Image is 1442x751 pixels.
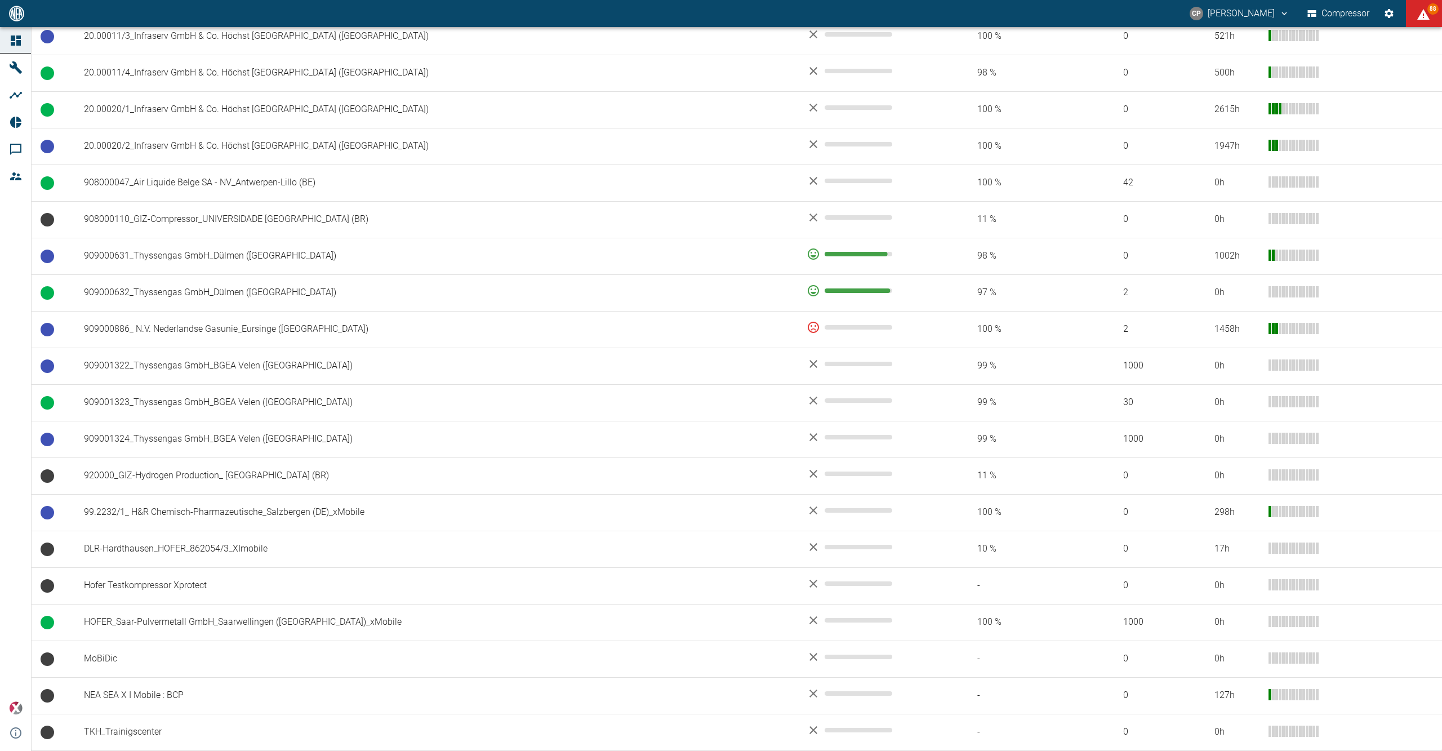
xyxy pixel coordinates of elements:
span: Keine Daten [41,652,54,666]
div: 0 % [807,321,941,334]
span: - [959,652,1087,665]
span: 100 % [959,103,1087,116]
span: Betriebsbereit [41,506,54,519]
td: TKH_Trainigscenter [75,714,798,750]
div: 0 h [1214,469,1259,482]
td: DLR-Hardthausen_HOFER_862054/3_XImobile [75,531,798,567]
span: 88 [1427,3,1439,15]
button: christoph.palm@neuman-esser.com [1188,3,1291,24]
td: 20.00020/1_Infraserv GmbH & Co. Höchst [GEOGRAPHIC_DATA] ([GEOGRAPHIC_DATA]) [75,91,798,128]
div: No data [807,64,941,78]
div: No data [807,430,941,444]
span: Keine Daten [41,579,54,593]
span: 10 % [959,543,1087,556]
span: Betriebsbereit [41,30,54,43]
span: 11 % [959,213,1087,226]
span: - [959,726,1087,739]
span: 100 % [959,176,1087,189]
div: 0 h [1214,176,1259,189]
span: - [959,689,1087,702]
button: Einstellungen [1379,3,1399,24]
span: Keine Daten [41,543,54,556]
div: No data [807,174,941,188]
span: 0 [1105,140,1196,153]
button: Compressor [1305,3,1372,24]
div: No data [807,650,941,664]
span: 0 [1105,469,1196,482]
span: Betrieb [41,396,54,410]
span: 0 [1105,30,1196,43]
div: 0 h [1214,652,1259,665]
div: 0 h [1214,579,1259,592]
span: Betrieb [41,176,54,190]
div: 298 h [1214,506,1259,519]
div: No data [807,577,941,590]
span: 100 % [959,323,1087,336]
td: 909000886_ N.V. Nederlandse Gasunie_Eursinge ([GEOGRAPHIC_DATA]) [75,311,798,348]
span: 2 [1105,323,1196,336]
td: MoBiDic [75,641,798,677]
div: No data [807,394,941,407]
span: Betrieb [41,616,54,629]
td: 909000631_Thyssengas GmbH_Dülmen ([GEOGRAPHIC_DATA]) [75,238,798,274]
div: No data [807,137,941,151]
img: Xplore Logo [9,701,23,715]
div: 97 % [807,284,941,297]
span: 11 % [959,469,1087,482]
span: 98 % [959,250,1087,263]
td: 909000632_Thyssengas GmbH_Dülmen ([GEOGRAPHIC_DATA]) [75,274,798,311]
div: 521 h [1214,30,1259,43]
span: Betrieb [41,286,54,300]
span: 0 [1105,579,1196,592]
span: 42 [1105,176,1196,189]
span: Betriebsbereit [41,359,54,373]
span: 99 % [959,433,1087,446]
div: 1002 h [1214,250,1259,263]
span: 0 [1105,66,1196,79]
img: logo [8,6,25,21]
div: No data [807,540,941,554]
div: 2615 h [1214,103,1259,116]
span: 100 % [959,140,1087,153]
span: 0 [1105,652,1196,665]
span: Keine Daten [41,689,54,703]
span: Betriebsbereit [41,323,54,336]
div: 127 h [1214,689,1259,702]
div: CP [1190,7,1203,20]
td: 20.00011/4_Infraserv GmbH & Co. Höchst [GEOGRAPHIC_DATA] ([GEOGRAPHIC_DATA]) [75,55,798,91]
div: No data [807,357,941,371]
div: No data [807,467,941,481]
div: 0 h [1214,433,1259,446]
span: 0 [1105,213,1196,226]
td: HOFER_Saar-Pulvermetall GmbH_Saarwellingen ([GEOGRAPHIC_DATA])_xMobile [75,604,798,641]
div: No data [807,211,941,224]
td: NEA SEA X I Mobile : BCP [75,677,798,714]
td: 20.00020/2_Infraserv GmbH & Co. Höchst [GEOGRAPHIC_DATA] ([GEOGRAPHIC_DATA]) [75,128,798,165]
span: 0 [1105,103,1196,116]
td: 908000047_Air Liquide Belge SA - NV_Antwerpen-Lillo (BE) [75,165,798,201]
span: 2 [1105,286,1196,299]
span: Betriebsbereit [41,250,54,263]
span: 0 [1105,726,1196,739]
span: 99 % [959,396,1087,409]
div: No data [807,101,941,114]
span: 0 [1105,250,1196,263]
span: 30 [1105,396,1196,409]
div: 93 % [807,247,941,261]
td: 20.00011/3_Infraserv GmbH & Co. Höchst [GEOGRAPHIC_DATA] ([GEOGRAPHIC_DATA]) [75,18,798,55]
span: 99 % [959,359,1087,372]
div: 0 h [1214,726,1259,739]
span: Betriebsbereit [41,433,54,446]
span: 1000 [1105,433,1196,446]
td: 909001324_Thyssengas GmbH_BGEA Velen ([GEOGRAPHIC_DATA]) [75,421,798,457]
span: 97 % [959,286,1087,299]
td: 908000110_GIZ-Compressor_UNIVERSIDADE [GEOGRAPHIC_DATA] (BR) [75,201,798,238]
span: Keine Daten [41,469,54,483]
span: - [959,579,1087,592]
span: 0 [1105,543,1196,556]
div: No data [807,687,941,700]
div: 0 h [1214,396,1259,409]
div: 0 h [1214,213,1259,226]
div: 0 h [1214,359,1259,372]
div: 0 h [1214,286,1259,299]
